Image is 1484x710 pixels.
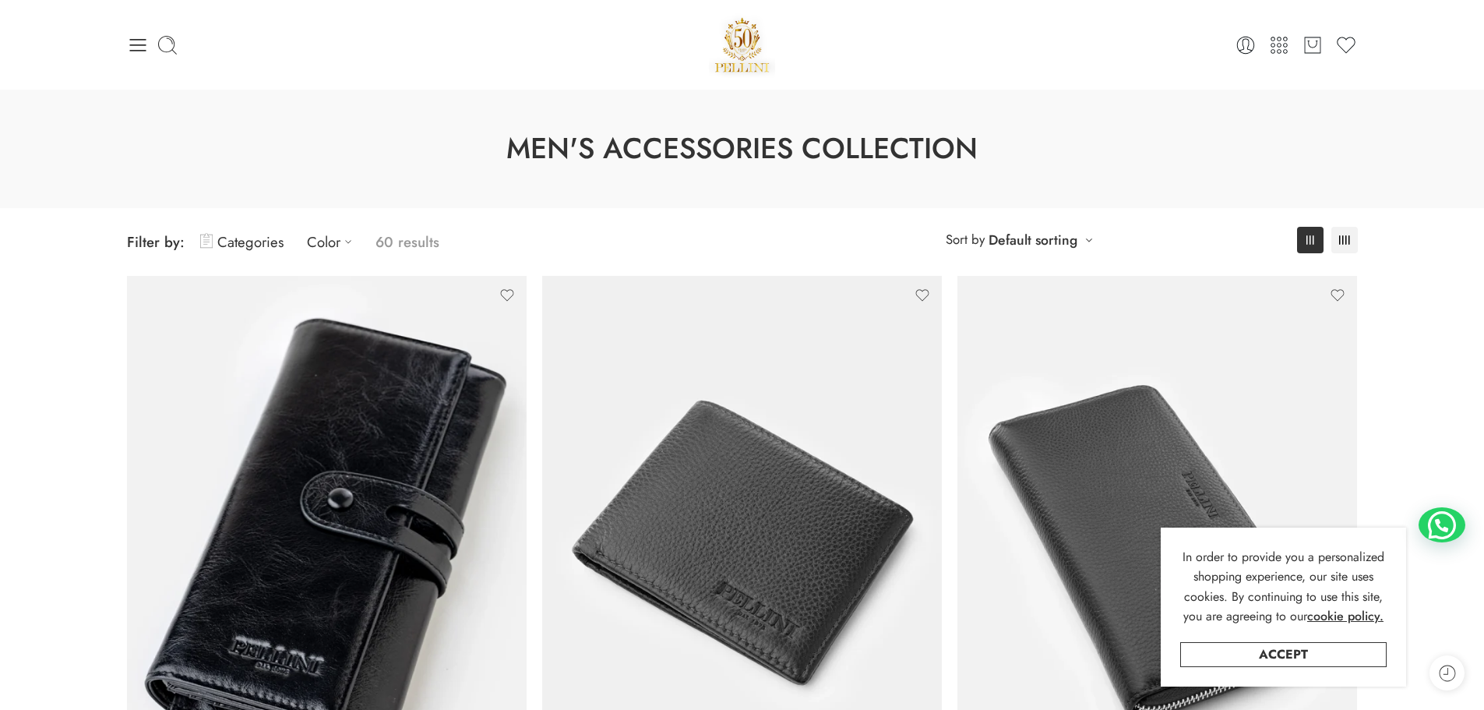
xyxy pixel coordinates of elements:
a: Accept [1180,642,1387,667]
h1: Men's Accessories Collection [39,129,1445,169]
a: cookie policy. [1307,606,1384,627]
span: Filter by: [127,231,185,253]
a: Wishlist [1335,34,1357,56]
a: Color [307,224,360,260]
a: Categories [200,224,284,260]
span: In order to provide you a personalized shopping experience, our site uses cookies. By continuing ... [1183,548,1384,626]
a: Cart [1302,34,1324,56]
span: Sort by [946,227,985,253]
a: Login / Register [1235,34,1257,56]
a: Pellini - [709,12,776,78]
p: 60 results [375,224,439,260]
img: Pellini [709,12,776,78]
a: Default sorting [989,229,1077,251]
